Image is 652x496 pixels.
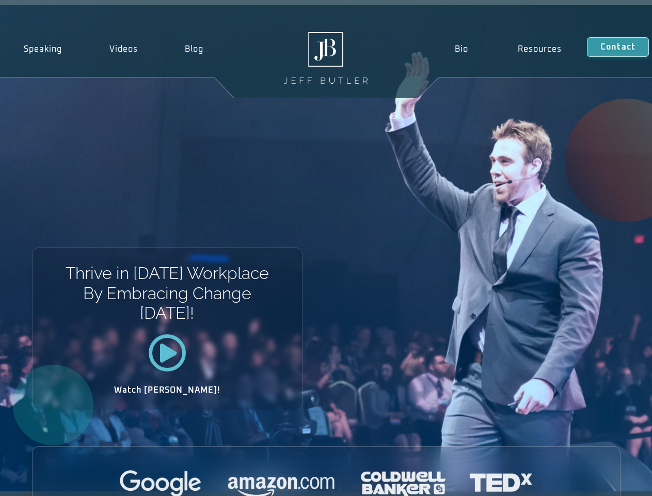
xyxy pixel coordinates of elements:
[430,37,586,61] nav: Menu
[161,37,227,61] a: Blog
[600,43,635,51] span: Contact
[430,37,493,61] a: Bio
[65,263,269,323] h1: Thrive in [DATE] Workplace By Embracing Change [DATE]!
[493,37,587,61] a: Resources
[86,37,162,61] a: Videos
[69,386,266,394] h2: Watch [PERSON_NAME]!
[587,37,649,57] a: Contact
